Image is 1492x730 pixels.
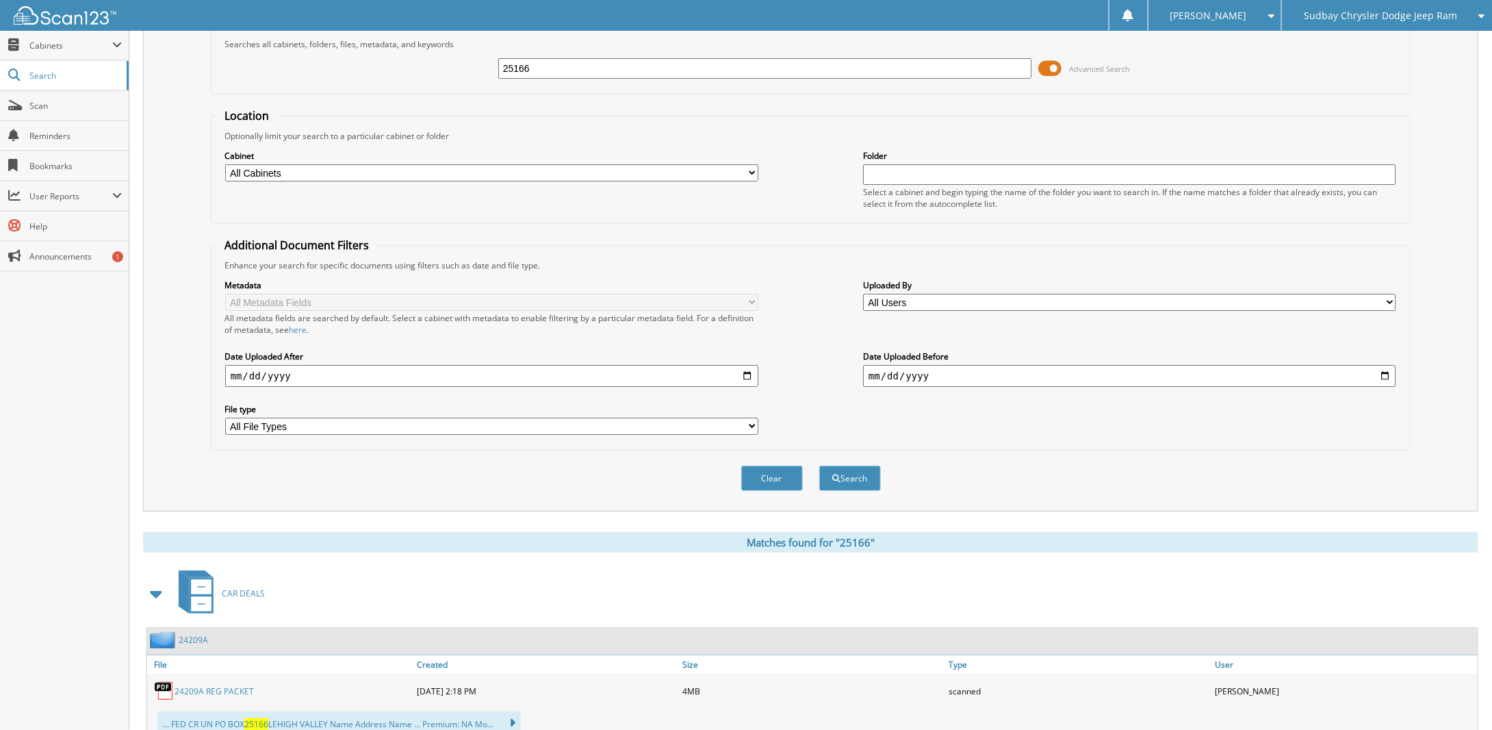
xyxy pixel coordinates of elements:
[819,466,881,491] button: Search
[175,685,254,697] a: 24209A REG PACKET
[170,566,265,620] a: CAR DEALS
[290,324,307,336] a: here
[1211,655,1478,674] a: User
[29,40,112,51] span: Cabinets
[413,677,680,705] div: [DATE] 2:18 PM
[225,351,758,362] label: Date Uploaded After
[225,312,758,336] div: All metadata fields are searched by default. Select a cabinet with metadata to enable filtering b...
[29,251,122,262] span: Announcements
[150,631,179,649] img: folder2.png
[1304,12,1457,20] span: Sudbay Chrysler Dodge Jeep Ram
[413,655,680,674] a: Created
[945,677,1211,705] div: scanned
[1069,64,1130,74] span: Advanced Search
[1424,664,1492,730] iframe: Chat Widget
[225,279,758,291] label: Metadata
[225,365,758,387] input: start
[863,365,1396,387] input: end
[244,718,268,730] span: 25166
[863,186,1396,210] div: Select a cabinet and begin typing the name of the folder you want to search in. If the name match...
[863,351,1396,362] label: Date Uploaded Before
[945,655,1211,674] a: Type
[29,160,122,172] span: Bookmarks
[863,279,1396,291] label: Uploaded By
[218,238,376,253] legend: Additional Document Filters
[680,677,946,705] div: 4MB
[29,221,122,232] span: Help
[179,634,208,646] a: 24209A
[863,150,1396,162] label: Folder
[741,466,803,491] button: Clear
[147,655,413,674] a: File
[218,260,1404,271] div: Enhance your search for specific documents using filters such as date and file type.
[218,108,276,123] legend: Location
[680,655,946,674] a: Size
[222,588,265,599] span: CAR DEALS
[29,130,122,142] span: Reminders
[1211,677,1478,705] div: [PERSON_NAME]
[225,403,758,415] label: File type
[143,532,1478,553] div: Matches found for "25166"
[14,6,116,25] img: scan123-logo-white.svg
[154,681,175,701] img: PDF.png
[225,150,758,162] label: Cabinet
[29,100,122,112] span: Scan
[218,130,1404,142] div: Optionally limit your search to a particular cabinet or folder
[29,190,112,202] span: User Reports
[29,70,120,81] span: Search
[218,38,1404,50] div: Searches all cabinets, folders, files, metadata, and keywords
[1170,12,1247,20] span: [PERSON_NAME]
[112,251,123,262] div: 1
